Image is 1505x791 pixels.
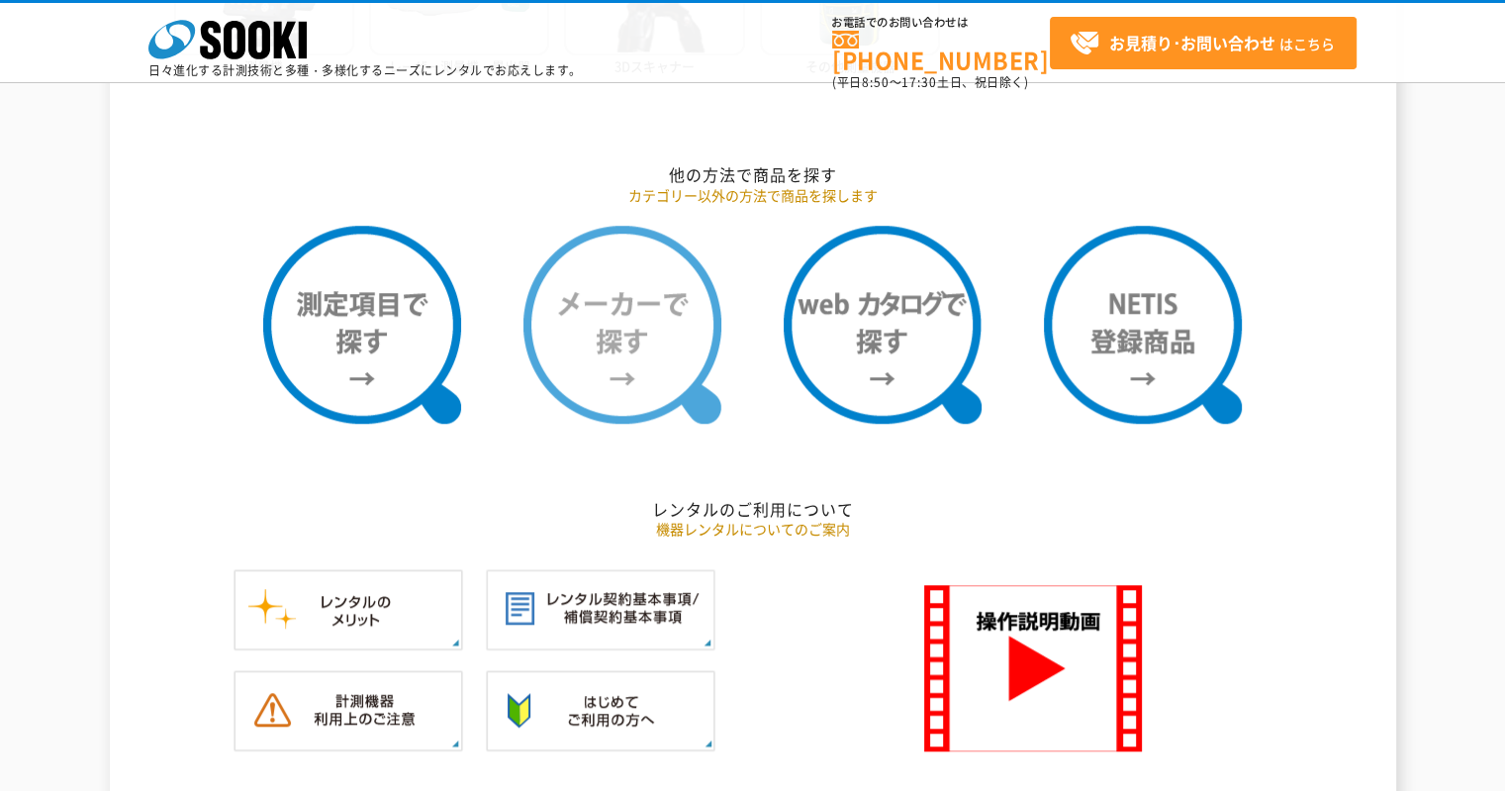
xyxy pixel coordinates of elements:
img: 計測機器ご利用上のご注意 [234,670,463,751]
a: はじめてご利用の方へ [486,731,715,749]
span: (平日 ～ 土日、祝日除く) [832,73,1028,91]
a: レンタルのメリット [234,630,463,648]
img: はじめてご利用の方へ [486,670,715,751]
h2: 他の方法で商品を探す [174,164,1332,185]
span: お電話でのお問い合わせは [832,17,1050,29]
p: 機器レンタルについてのご案内 [174,519,1332,540]
img: SOOKI 操作説明動画 [924,585,1142,751]
a: レンタル契約基本事項／補償契約基本事項 [486,630,715,648]
a: 計測機器ご利用上のご注意 [234,731,463,749]
img: レンタルのメリット [234,569,463,650]
span: 17:30 [901,73,937,91]
img: NETIS登録商品 [1044,226,1242,424]
span: 8:50 [862,73,890,91]
img: メーカーで探す [523,226,721,424]
p: 日々進化する計測技術と多種・多様化するニーズにレンタルでお応えします。 [148,64,582,76]
h2: レンタルのご利用について [174,499,1332,520]
a: [PHONE_NUMBER] [832,31,1050,71]
p: カテゴリー以外の方法で商品を探します [174,185,1332,206]
span: はこちら [1070,29,1335,58]
img: webカタログで探す [784,226,982,424]
img: レンタル契約基本事項／補償契約基本事項 [486,569,715,650]
img: 測定項目で探す [263,226,461,424]
a: お見積り･お問い合わせはこちら [1050,17,1357,69]
strong: お見積り･お問い合わせ [1109,31,1275,54]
